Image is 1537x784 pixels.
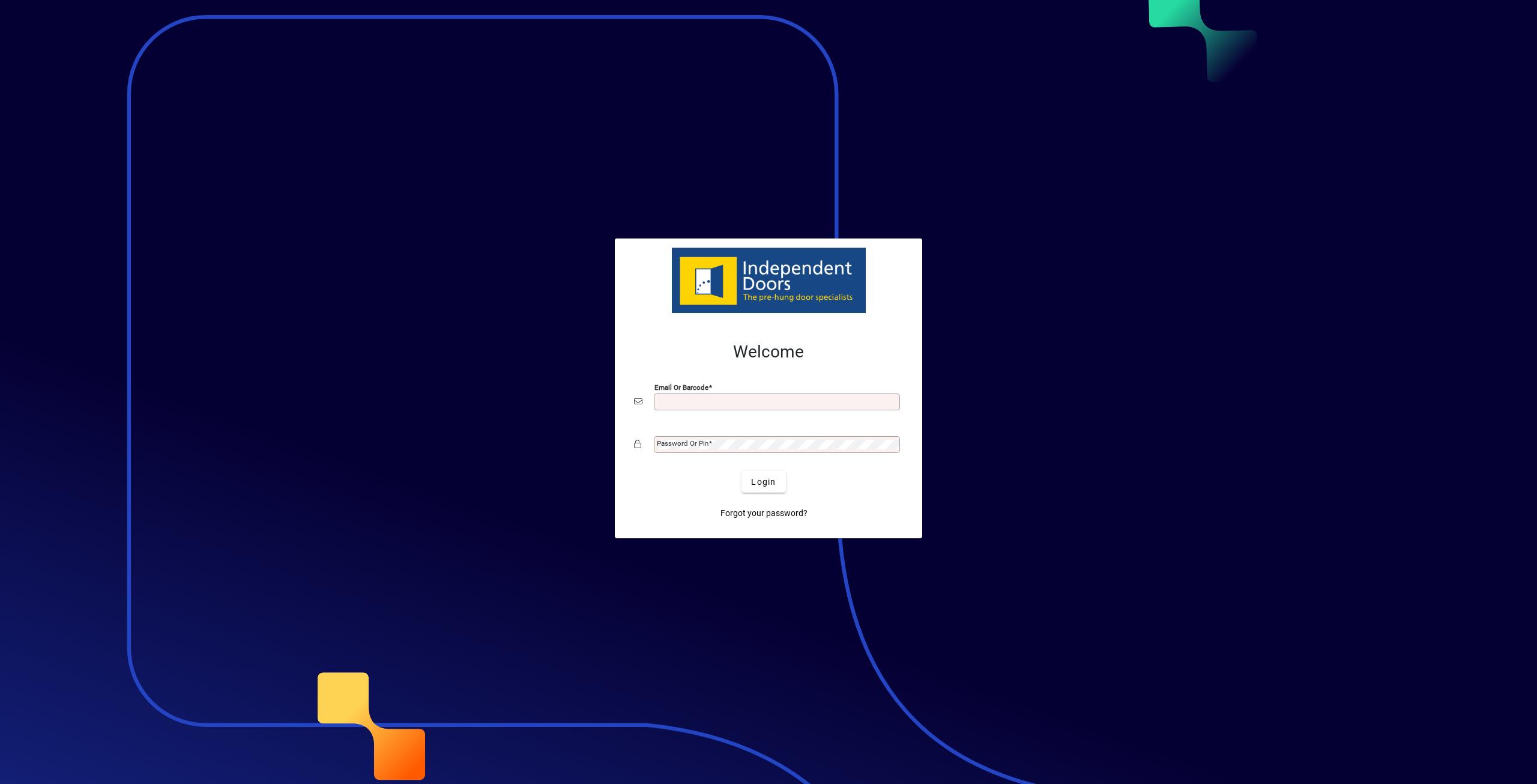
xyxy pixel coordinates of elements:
mat-label: Password or Pin [657,439,708,448]
a: Forgot your password? [716,502,812,524]
button: Login [741,471,785,493]
span: Forgot your password? [720,507,808,520]
mat-label: Email or Barcode [654,383,708,392]
h2: Welcome [634,342,903,362]
span: Login [751,476,776,488]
